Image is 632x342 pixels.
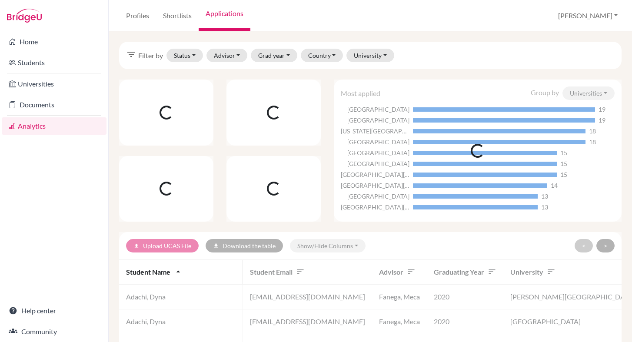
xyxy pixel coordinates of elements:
i: arrow_drop_up [174,267,183,276]
a: Documents [2,96,106,113]
button: Country [301,49,343,62]
button: Status [166,49,203,62]
img: Bridge-U [7,9,42,23]
a: Students [2,54,106,71]
a: Analytics [2,117,106,135]
i: filter_list [126,49,136,60]
a: Help center [2,302,106,319]
span: Filter by [138,50,163,61]
a: Universities [2,75,106,93]
a: Home [2,33,106,50]
button: [PERSON_NAME] [554,7,622,24]
button: Advisor [206,49,248,62]
button: Grad year [251,49,297,62]
a: Community [2,323,106,340]
span: Student name [126,268,183,276]
button: University [346,49,394,62]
